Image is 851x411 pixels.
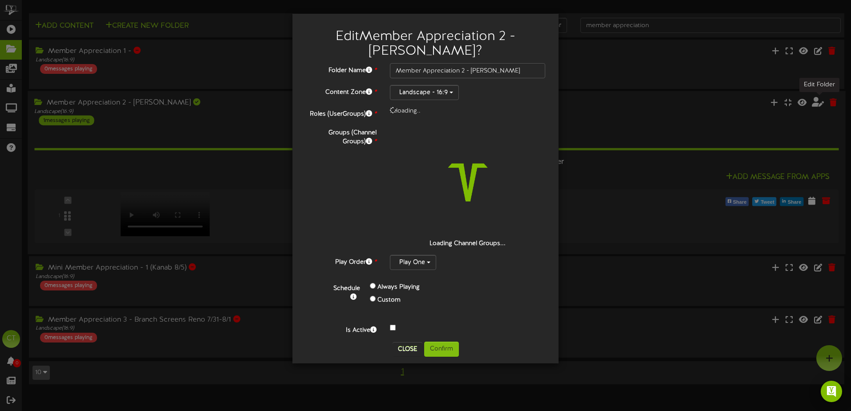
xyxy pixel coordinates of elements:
b: Schedule [333,285,360,292]
input: Folder Name [390,63,545,78]
button: Landscape - 16:9 [390,85,459,100]
strong: Loading Channel Groups... [430,240,506,247]
h2: Edit Member Appreciation 2 - [PERSON_NAME] ? [306,29,545,59]
div: loading.. [383,107,552,116]
button: Play One [390,255,436,270]
div: Open Intercom Messenger [821,381,842,402]
button: Close [393,342,422,356]
label: Roles (UserGroups) [299,107,383,119]
img: loading-spinner-2.png [411,125,525,239]
label: Folder Name [299,63,383,75]
button: Confirm [424,342,459,357]
label: Play Order [299,255,383,267]
label: Is Active [299,323,383,335]
label: Always Playing [377,283,420,292]
label: Groups (Channel Groups) [299,125,383,146]
label: Content Zone [299,85,383,97]
label: Custom [377,296,401,305]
